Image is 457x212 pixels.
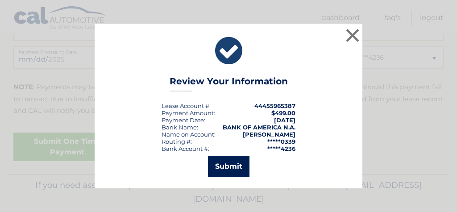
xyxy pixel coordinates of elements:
[162,124,198,131] div: Bank Name:
[243,131,295,138] strong: [PERSON_NAME]
[162,102,211,109] div: Lease Account #:
[254,102,295,109] strong: 44455965387
[162,116,204,124] span: Payment Date
[162,145,209,152] div: Bank Account #:
[271,109,295,116] span: $499.00
[223,124,295,131] strong: BANK OF AMERICA N.A.
[208,156,249,177] button: Submit
[274,116,295,124] span: [DATE]
[344,26,361,44] button: ×
[162,116,205,124] div: :
[162,138,192,145] div: Routing #:
[162,131,216,138] div: Name on Account:
[170,76,288,91] h3: Review Your Information
[162,109,215,116] div: Payment Amount:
